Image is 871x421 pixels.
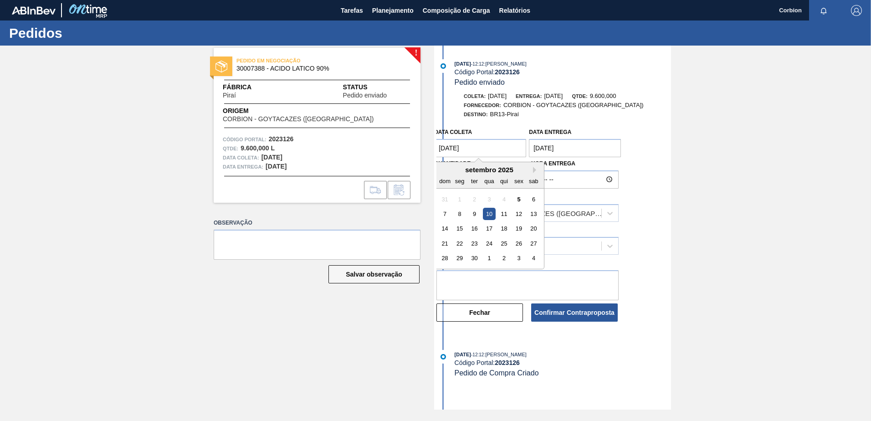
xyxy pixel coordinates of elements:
span: Piraí [223,92,236,99]
img: atual [441,63,446,69]
label: Hora Entrega [531,157,619,170]
span: - 12:12 [471,352,484,357]
strong: 9.600,000 L [241,144,275,152]
span: Qtde : [223,144,238,153]
span: Fábrica [223,82,265,92]
div: Choose sábado, 6 de setembro de 2025 [528,193,540,205]
label: Quantidade [434,160,471,167]
div: Choose domingo, 7 de setembro de 2025 [439,208,451,220]
div: Not available quinta-feira, 4 de setembro de 2025 [498,193,510,205]
label: Observação [214,216,420,230]
span: : [PERSON_NAME] [484,61,527,67]
span: - 12:12 [471,62,484,67]
div: Choose sexta-feira, 26 de setembro de 2025 [513,237,525,250]
button: Next Month [533,167,539,173]
span: Pedido de Compra Criado [455,369,539,377]
div: Choose quarta-feira, 24 de setembro de 2025 [483,237,496,250]
div: Choose sábado, 27 de setembro de 2025 [528,237,540,250]
span: CORBION - GOYTACAZES ([GEOGRAPHIC_DATA]) [503,102,644,108]
div: Choose quarta-feira, 17 de setembro de 2025 [483,223,496,235]
img: status [215,61,227,72]
div: Choose segunda-feira, 15 de setembro de 2025 [454,223,466,235]
span: Código Portal: [223,135,266,144]
div: Not available domingo, 31 de agosto de 2025 [439,193,451,205]
strong: 2023126 [495,68,520,76]
button: Notificações [809,4,838,17]
div: Choose quinta-feira, 11 de setembro de 2025 [498,208,510,220]
button: Fechar [436,303,523,322]
span: [DATE] [455,61,471,67]
div: Choose terça-feira, 16 de setembro de 2025 [468,223,481,235]
span: Qtde: [572,93,587,99]
div: sab [528,175,540,187]
div: Choose domingo, 28 de setembro de 2025 [439,252,451,264]
span: 9.600,000 [590,92,616,99]
span: Entrega: [516,93,542,99]
strong: [DATE] [261,154,282,161]
span: [DATE] [455,352,471,357]
img: TNhmsLtSVTkK8tSr43FrP2fwEKptu5GPRR3wAAAABJRU5ErkJggg== [12,6,56,15]
div: Choose domingo, 21 de setembro de 2025 [439,237,451,250]
div: Choose terça-feira, 9 de setembro de 2025 [468,208,481,220]
div: Choose quinta-feira, 18 de setembro de 2025 [498,223,510,235]
span: CORBION - GOYTACAZES ([GEOGRAPHIC_DATA]) [223,116,374,123]
div: Código Portal: [455,359,671,366]
label: Data coleta [434,129,472,135]
div: Not available segunda-feira, 1 de setembro de 2025 [454,193,466,205]
span: Tarefas [341,5,363,16]
div: sex [513,175,525,187]
button: Confirmar Contraproposta [531,303,618,322]
img: Logout [851,5,862,16]
span: Data coleta: [223,153,259,162]
div: Choose sexta-feira, 12 de setembro de 2025 [513,208,525,220]
div: qui [498,175,510,187]
div: dom [439,175,451,187]
div: month 2025-09 [438,192,541,266]
div: Not available quarta-feira, 3 de setembro de 2025 [483,193,496,205]
span: Pedido enviado [455,78,505,86]
span: 30007388 - ACIDO LATICO 90% [236,65,402,72]
span: [DATE] [544,92,563,99]
span: Composição de Carga [423,5,490,16]
div: Choose sexta-feira, 5 de setembro de 2025 [513,193,525,205]
span: Relatórios [499,5,530,16]
div: setembro 2025 [435,166,544,174]
span: BR13-Piraí [490,111,519,118]
div: Choose sexta-feira, 19 de setembro de 2025 [513,223,525,235]
strong: 2023126 [269,135,294,143]
span: Pedido enviado [343,92,387,99]
div: Informar alteração no pedido [388,181,410,199]
div: ter [468,175,481,187]
input: dd/mm/yyyy [434,139,526,157]
span: Fornecedor: [464,103,501,108]
div: seg [454,175,466,187]
div: Choose quarta-feira, 1 de outubro de 2025 [483,252,496,264]
div: Not available terça-feira, 2 de setembro de 2025 [468,193,481,205]
div: Choose quinta-feira, 25 de setembro de 2025 [498,237,510,250]
span: Data entrega: [223,162,263,171]
span: PEDIDO EM NEGOCIAÇÃO [236,56,364,65]
button: Salvar observação [328,265,420,283]
strong: 2023126 [495,359,520,366]
div: Choose sábado, 13 de setembro de 2025 [528,208,540,220]
div: Choose quarta-feira, 10 de setembro de 2025 [483,208,496,220]
h1: Pedidos [9,28,171,38]
div: Choose terça-feira, 30 de setembro de 2025 [468,252,481,264]
input: dd/mm/yyyy [529,139,621,157]
span: Coleta: [464,93,486,99]
div: Choose domingo, 14 de setembro de 2025 [439,223,451,235]
div: Código Portal: [455,68,671,76]
div: Choose segunda-feira, 8 de setembro de 2025 [454,208,466,220]
img: atual [441,354,446,359]
div: Choose sexta-feira, 3 de outubro de 2025 [513,252,525,264]
span: Origem [223,106,400,116]
div: Choose terça-feira, 23 de setembro de 2025 [468,237,481,250]
div: Choose sábado, 20 de setembro de 2025 [528,223,540,235]
div: qua [483,175,496,187]
label: Data entrega [529,129,571,135]
span: : [PERSON_NAME] [484,352,527,357]
span: Planejamento [372,5,414,16]
div: Choose sábado, 4 de outubro de 2025 [528,252,540,264]
div: Choose segunda-feira, 22 de setembro de 2025 [454,237,466,250]
span: [DATE] [488,92,507,99]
